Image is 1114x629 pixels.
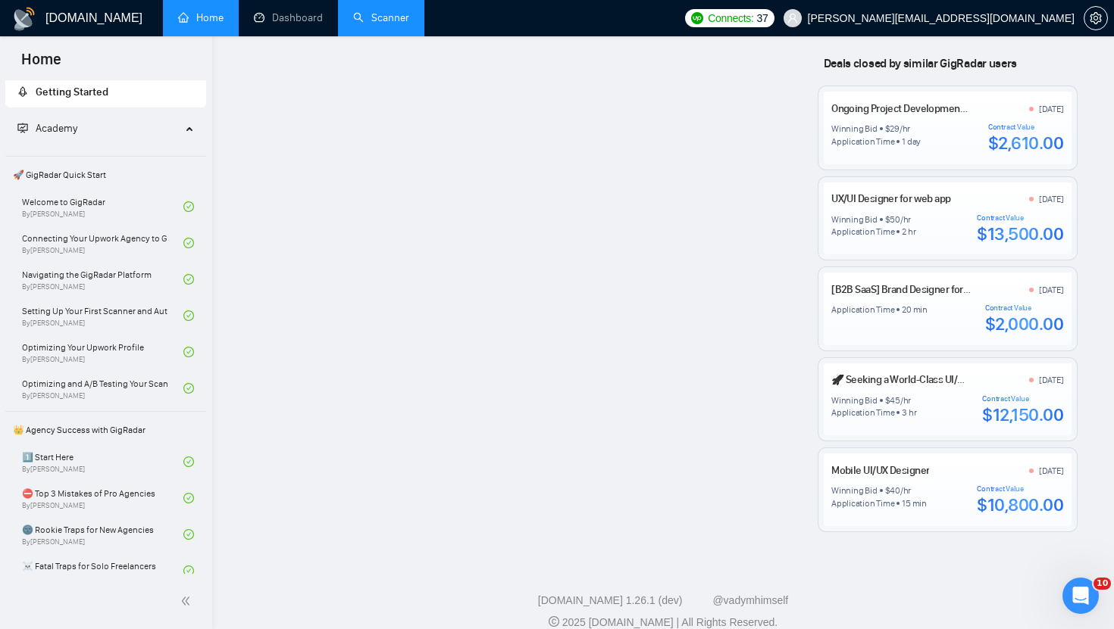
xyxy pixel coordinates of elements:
[831,135,894,148] div: Application Time
[885,394,890,406] div: $
[902,406,916,419] div: 3 hr
[1084,12,1107,24] span: setting
[17,123,28,133] span: fund-projection-screen
[831,192,950,205] a: UX/UI Designer for web app
[183,493,194,503] span: check-circle
[183,347,194,357] span: check-circle
[890,213,900,226] div: 50
[900,123,910,135] div: /hr
[17,86,28,97] span: rocket
[831,497,894,509] div: Application Time
[1039,374,1064,386] div: [DATE]
[890,394,900,406] div: 45
[9,48,74,80] span: Home
[885,484,890,497] div: $
[831,283,1072,296] a: [B2B SaaS] Brand Designer for ongoing marketing tasks
[538,594,683,606] a: [DOMAIN_NAME] 1.26.1 (dev)
[787,13,798,23] span: user
[818,50,1023,76] span: Deals closed by similar GigRadar users
[831,464,929,477] a: Mobile UI/UX Designer
[831,102,1000,115] a: Ongoing Project Development (Private)
[7,160,205,190] span: 🚀 GigRadar Quick Start
[549,616,559,627] span: copyright
[831,226,894,238] div: Application Time
[178,11,224,24] a: homeHome
[183,201,194,212] span: check-circle
[977,484,1063,494] div: Contract Value
[22,372,183,405] a: Optimizing and A/B Testing Your Scanner for Better ResultsBy[PERSON_NAME]
[831,123,877,135] div: Winning Bid
[1039,284,1064,296] div: [DATE]
[183,383,194,394] span: check-circle
[902,226,915,238] div: 2 hr
[1062,578,1099,614] iframe: Intercom live chat
[900,484,911,497] div: /hr
[183,274,194,285] span: check-circle
[36,122,77,135] span: Academy
[831,304,894,316] div: Application Time
[1084,12,1108,24] a: setting
[977,494,1063,516] div: $10,800.00
[12,7,36,31] img: logo
[1039,465,1064,477] div: [DATE]
[183,565,194,576] span: check-circle
[885,123,890,135] div: $
[902,304,928,316] div: 20 min
[988,123,1064,132] div: Contract Value
[831,394,877,406] div: Winning Bid
[890,123,900,135] div: 29
[988,132,1064,154] div: $2,610.00
[183,238,194,248] span: check-circle
[22,190,183,223] a: Welcome to GigRadarBy[PERSON_NAME]
[902,497,927,509] div: 15 min
[22,299,183,332] a: Setting Up Your First Scanner and Auto-BidderBy[PERSON_NAME]
[831,484,877,497] div: Winning Bid
[183,529,194,540] span: check-circle
[902,135,921,148] div: 1 day
[885,213,890,226] div: $
[22,518,183,551] a: 🌚 Rookie Traps for New AgenciesBy[PERSON_NAME]
[985,304,1064,313] div: Contract Value
[757,10,768,26] span: 37
[5,77,206,107] li: Getting Started
[353,11,409,24] a: searchScanner
[982,403,1063,426] div: $12,150.00
[36,86,108,98] span: Getting Started
[1039,103,1064,115] div: [DATE]
[900,213,911,226] div: /hr
[831,213,877,226] div: Winning Bid
[183,456,194,467] span: check-circle
[22,263,183,296] a: Navigating the GigRadar PlatformBy[PERSON_NAME]
[977,213,1063,223] div: Contract Value
[691,12,703,24] img: upwork-logo.png
[22,481,183,515] a: ⛔ Top 3 Mistakes of Pro AgenciesBy[PERSON_NAME]
[1084,6,1108,30] button: setting
[708,10,753,26] span: Connects:
[22,554,183,587] a: ☠️ Fatal Traps for Solo Freelancers
[22,335,183,369] a: Optimizing Your Upwork ProfileBy[PERSON_NAME]
[7,415,205,445] span: 👑 Agency Success with GigRadar
[254,11,323,24] a: dashboardDashboard
[985,313,1064,335] div: $2,000.00
[183,310,194,321] span: check-circle
[900,394,911,406] div: /hr
[890,484,900,497] div: 40
[22,445,183,478] a: 1️⃣ Start HereBy[PERSON_NAME]
[180,593,196,609] span: double-left
[982,394,1063,403] div: Contract Value
[1094,578,1111,590] span: 10
[977,223,1063,245] div: $13,500.00
[712,594,788,606] a: @vadymhimself
[22,226,183,260] a: Connecting Your Upwork Agency to GigRadarBy[PERSON_NAME]
[1039,193,1064,205] div: [DATE]
[17,122,77,135] span: Academy
[831,406,894,419] div: Application Time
